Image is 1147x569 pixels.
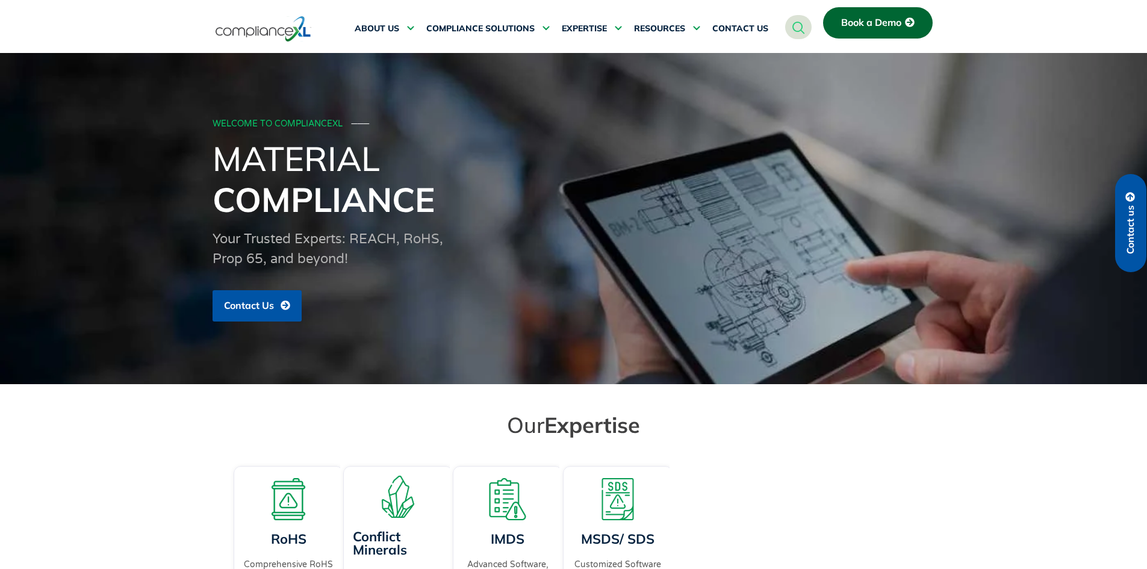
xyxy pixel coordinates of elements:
a: Conflict Minerals [353,528,407,558]
span: Contact Us [224,300,274,311]
span: RESOURCES [634,23,685,34]
span: Compliance [213,178,435,220]
a: ABOUT US [355,14,414,43]
a: IMDS [491,530,524,547]
span: Your Trusted Experts: REACH, RoHS, Prop 65, and beyond! [213,231,443,267]
span: CONTACT US [712,23,768,34]
a: RoHS [270,530,306,547]
h2: Our [237,411,911,438]
span: Book a Demo [841,17,901,28]
a: navsearch-button [785,15,812,39]
a: RESOURCES [634,14,700,43]
div: WELCOME TO COMPLIANCEXL [213,119,931,129]
span: ABOUT US [355,23,399,34]
img: A board with a warning sign [267,478,309,520]
a: EXPERTISE [562,14,622,43]
img: logo-one.svg [216,15,311,43]
a: CONTACT US [712,14,768,43]
span: ─── [352,119,370,129]
a: Contact us [1115,174,1146,272]
a: COMPLIANCE SOLUTIONS [426,14,550,43]
img: A representation of minerals [377,476,419,518]
span: EXPERTISE [562,23,607,34]
span: Contact us [1125,205,1136,254]
a: MSDS/ SDS [581,530,654,547]
span: COMPLIANCE SOLUTIONS [426,23,535,34]
span: Expertise [544,411,640,438]
h1: Material [213,138,935,220]
a: Contact Us [213,290,302,322]
img: A warning board with SDS displaying [597,478,639,520]
a: Book a Demo [823,7,933,39]
img: A list board with a warning [486,478,529,520]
